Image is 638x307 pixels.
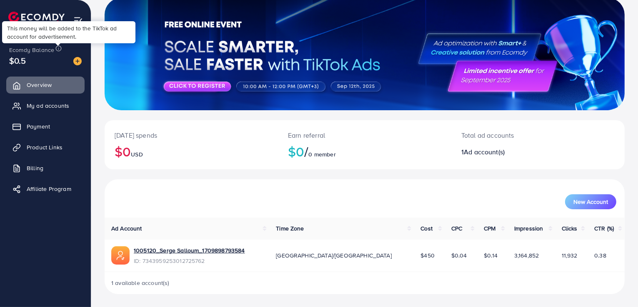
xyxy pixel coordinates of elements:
a: Payment [6,118,85,135]
a: Product Links [6,139,85,156]
span: Ad account(s) [464,147,505,156]
a: Affiliate Program [6,181,85,197]
span: 0 member [309,150,336,158]
a: My ad accounts [6,97,85,114]
span: Cost [420,224,433,233]
span: 11,932 [562,251,578,260]
img: menu [73,16,83,25]
a: 1005120_Serge Salloum_1709898793584 [134,246,245,255]
span: $450 [420,251,435,260]
a: Overview [6,77,85,93]
span: CPC [451,224,462,233]
span: 0.38 [594,251,606,260]
span: Time Zone [276,224,304,233]
img: logo [8,12,65,25]
div: This money will be added to the TikTok ad account for advertisement. [2,21,135,43]
img: image [73,57,82,65]
iframe: Chat [603,270,632,301]
span: $0.04 [451,251,467,260]
p: [DATE] spends [115,130,268,140]
span: / [304,142,308,161]
span: Impression [514,224,543,233]
span: My ad accounts [27,102,69,110]
h2: $0 [115,144,268,159]
span: Affiliate Program [27,185,71,193]
span: USD [131,150,143,158]
span: 3,164,852 [514,251,539,260]
span: 1 available account(s) [111,279,170,287]
span: New Account [573,199,608,205]
span: CPM [484,224,495,233]
p: Earn referral [288,130,441,140]
p: Total ad accounts [461,130,571,140]
span: $0.14 [484,251,498,260]
span: Product Links [27,143,63,151]
span: ID: 7343959253012725762 [134,257,245,265]
span: [GEOGRAPHIC_DATA]/[GEOGRAPHIC_DATA] [276,251,392,260]
a: Billing [6,160,85,176]
span: $0.5 [9,54,26,67]
img: ic-ads-acc.e4c84228.svg [111,246,130,265]
span: Payment [27,122,50,131]
h2: 1 [461,148,571,156]
span: Ad Account [111,224,142,233]
span: CTR (%) [594,224,614,233]
span: Ecomdy Balance [9,46,54,54]
span: Billing [27,164,43,172]
span: Overview [27,81,52,89]
span: Clicks [562,224,578,233]
button: New Account [565,194,616,209]
h2: $0 [288,144,441,159]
